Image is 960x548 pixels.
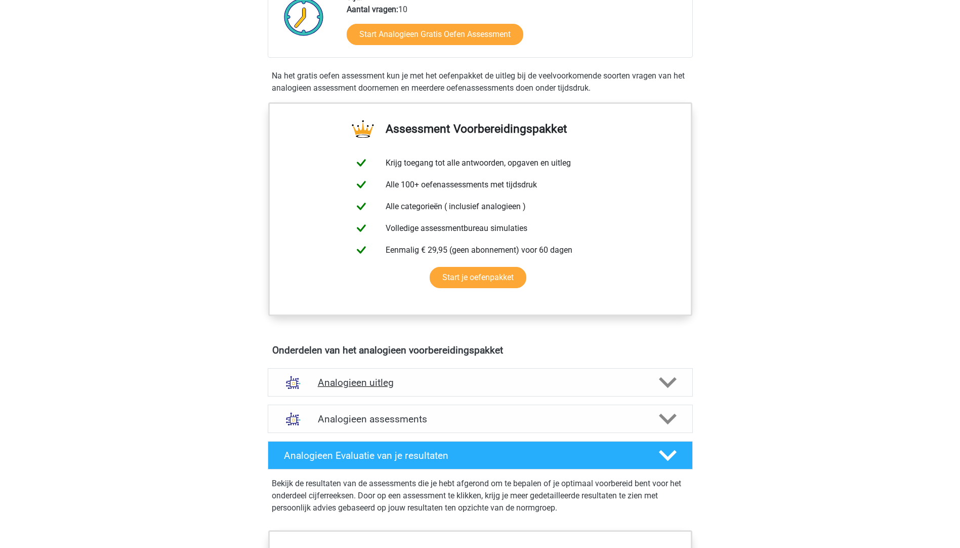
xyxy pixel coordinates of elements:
[272,478,689,514] p: Bekijk de resultaten van de assessments die je hebt afgerond om te bepalen of je optimaal voorber...
[318,413,643,425] h4: Analogieen assessments
[318,377,643,388] h4: Analogieen uitleg
[264,405,697,433] a: assessments Analogieen assessments
[347,24,523,45] a: Start Analogieen Gratis Oefen Assessment
[284,450,643,461] h4: Analogieen Evaluatie van je resultaten
[264,441,697,469] a: Analogieen Evaluatie van je resultaten
[264,368,697,397] a: uitleg Analogieen uitleg
[280,406,306,432] img: analogieen assessments
[272,344,688,356] h4: Onderdelen van het analogieen voorbereidingspakket
[347,5,398,14] b: Aantal vragen:
[268,70,693,94] div: Na het gratis oefen assessment kun je met het oefenpakket de uitleg bij de veelvoorkomende soorte...
[280,370,306,396] img: analogieen uitleg
[430,267,526,288] a: Start je oefenpakket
